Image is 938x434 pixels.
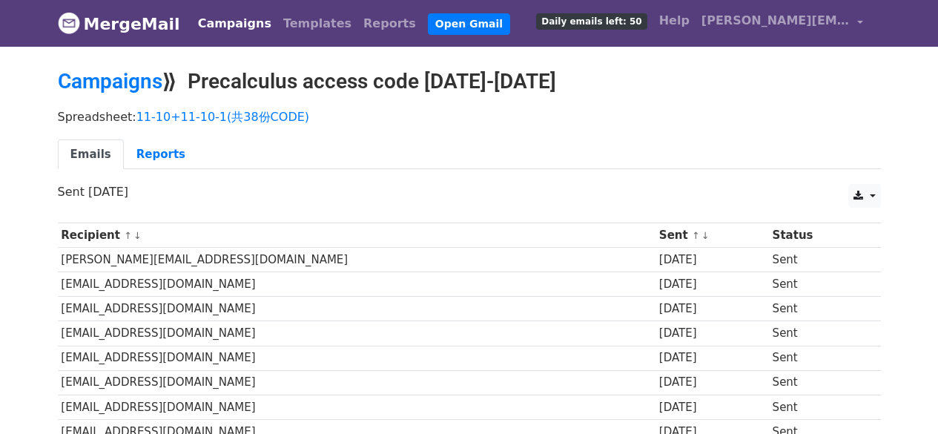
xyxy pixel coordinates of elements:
[653,6,696,36] a: Help
[357,9,422,39] a: Reports
[58,248,656,272] td: [PERSON_NAME][EMAIL_ADDRESS][DOMAIN_NAME]
[769,248,866,272] td: Sent
[692,230,700,241] a: ↑
[58,321,656,346] td: [EMAIL_ADDRESS][DOMAIN_NAME]
[530,6,653,36] a: Daily emails left: 50
[58,69,881,94] h2: ⟫ Precalculus access code [DATE]-[DATE]
[659,325,765,342] div: [DATE]
[136,110,309,124] a: 11-10+11-10-1(共38份CODE)
[58,12,80,34] img: MergeMail logo
[659,349,765,366] div: [DATE]
[58,69,162,93] a: Campaigns
[58,346,656,370] td: [EMAIL_ADDRESS][DOMAIN_NAME]
[536,13,647,30] span: Daily emails left: 50
[769,395,866,419] td: Sent
[659,251,765,269] div: [DATE]
[124,139,198,170] a: Reports
[701,12,850,30] span: [PERSON_NAME][EMAIL_ADDRESS][DOMAIN_NAME]
[769,321,866,346] td: Sent
[192,9,277,39] a: Campaigns
[58,8,180,39] a: MergeMail
[659,374,765,391] div: [DATE]
[58,184,881,200] p: Sent [DATE]
[58,272,656,297] td: [EMAIL_ADDRESS][DOMAIN_NAME]
[769,370,866,395] td: Sent
[277,9,357,39] a: Templates
[58,395,656,419] td: [EMAIL_ADDRESS][DOMAIN_NAME]
[769,223,866,248] th: Status
[58,297,656,321] td: [EMAIL_ADDRESS][DOMAIN_NAME]
[701,230,710,241] a: ↓
[659,399,765,416] div: [DATE]
[58,370,656,395] td: [EMAIL_ADDRESS][DOMAIN_NAME]
[769,297,866,321] td: Sent
[428,13,510,35] a: Open Gmail
[696,6,869,41] a: [PERSON_NAME][EMAIL_ADDRESS][DOMAIN_NAME]
[133,230,142,241] a: ↓
[769,346,866,370] td: Sent
[58,139,124,170] a: Emails
[655,223,769,248] th: Sent
[58,223,656,248] th: Recipient
[124,230,132,241] a: ↑
[659,300,765,318] div: [DATE]
[659,276,765,293] div: [DATE]
[769,272,866,297] td: Sent
[58,109,881,125] p: Spreadsheet:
